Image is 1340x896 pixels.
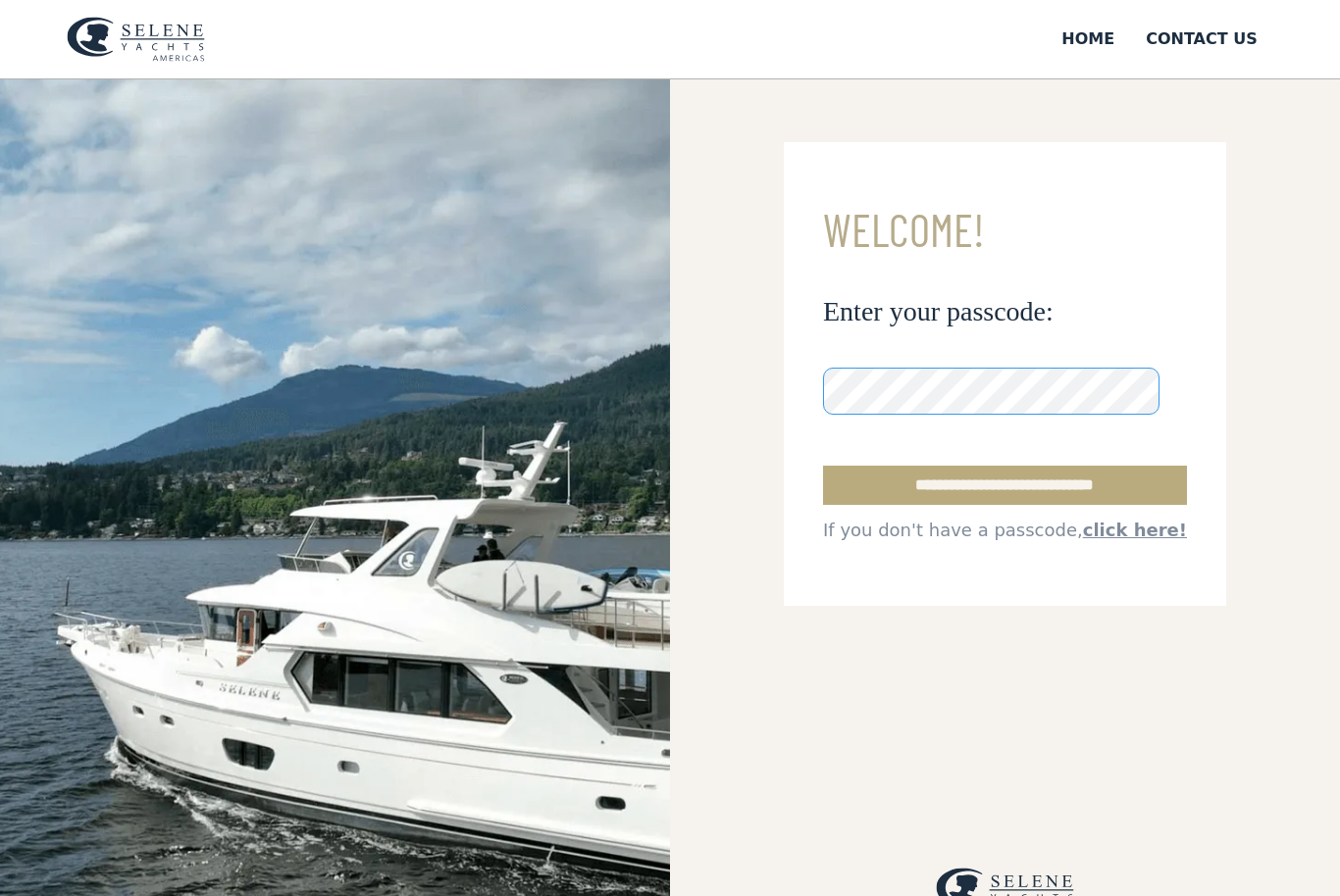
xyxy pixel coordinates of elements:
div: If you don't have a passcode, [823,517,1187,543]
form: Email Form [784,142,1226,606]
h3: Welcome! [823,205,1187,255]
img: logo [67,17,205,62]
div: Contact US [1146,27,1258,51]
a: click here! [1083,520,1187,540]
div: Home [1061,27,1114,51]
h3: Enter your passcode: [823,294,1187,328]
